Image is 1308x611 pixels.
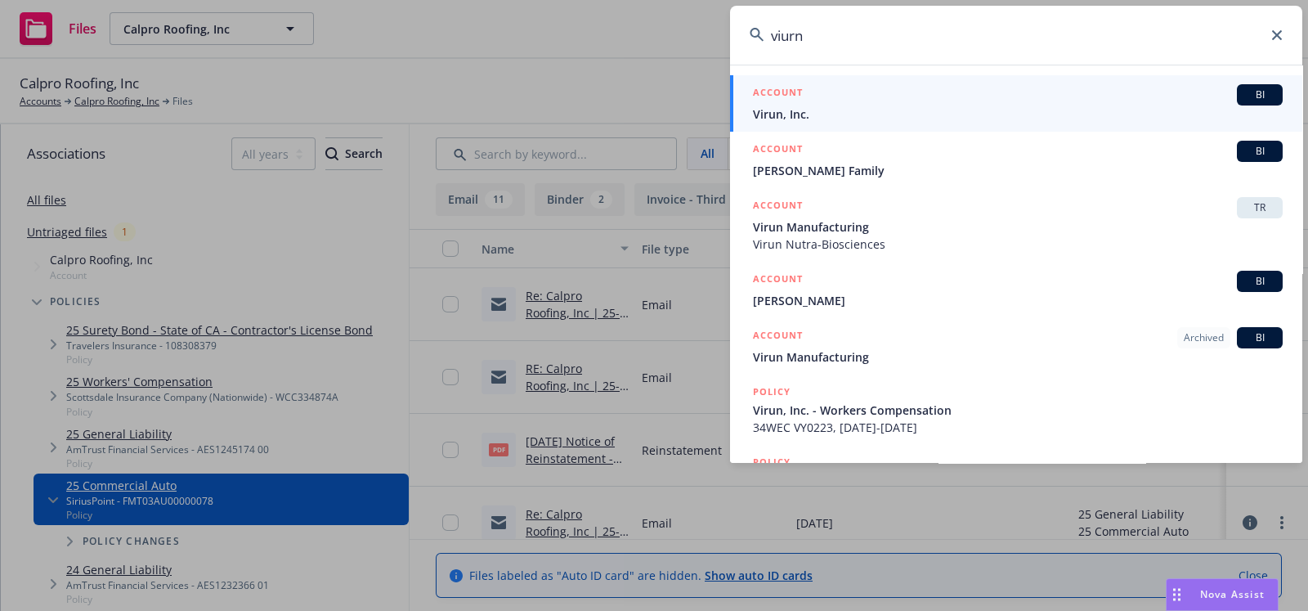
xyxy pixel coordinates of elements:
[753,454,791,470] h5: POLICY
[730,75,1302,132] a: ACCOUNTBIVirun, Inc.
[753,292,1283,309] span: [PERSON_NAME]
[1166,578,1279,611] button: Nova Assist
[753,419,1283,436] span: 34WEC VY0223, [DATE]-[DATE]
[753,327,803,347] h5: ACCOUNT
[753,402,1283,419] span: Virun, Inc. - Workers Compensation
[753,348,1283,366] span: Virun Manufacturing
[730,6,1302,65] input: Search...
[1243,200,1276,215] span: TR
[1200,587,1265,601] span: Nova Assist
[730,262,1302,318] a: ACCOUNTBI[PERSON_NAME]
[730,132,1302,188] a: ACCOUNTBI[PERSON_NAME] Family
[753,162,1283,179] span: [PERSON_NAME] Family
[1243,330,1276,345] span: BI
[1243,144,1276,159] span: BI
[753,218,1283,236] span: Virun Manufacturing
[730,375,1302,445] a: POLICYVirun, Inc. - Workers Compensation34WEC VY0223, [DATE]-[DATE]
[753,141,803,160] h5: ACCOUNT
[1243,274,1276,289] span: BI
[730,318,1302,375] a: ACCOUNTArchivedBIVirun Manufacturing
[753,106,1283,123] span: Virun, Inc.
[730,188,1302,262] a: ACCOUNTTRVirun ManufacturingVirun Nutra-Biosciences
[753,271,803,290] h5: ACCOUNT
[1167,579,1187,610] div: Drag to move
[753,384,791,400] h5: POLICY
[1184,330,1224,345] span: Archived
[753,197,803,217] h5: ACCOUNT
[730,445,1302,515] a: POLICY
[753,236,1283,253] span: Virun Nutra-Biosciences
[753,84,803,104] h5: ACCOUNT
[1243,88,1276,102] span: BI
